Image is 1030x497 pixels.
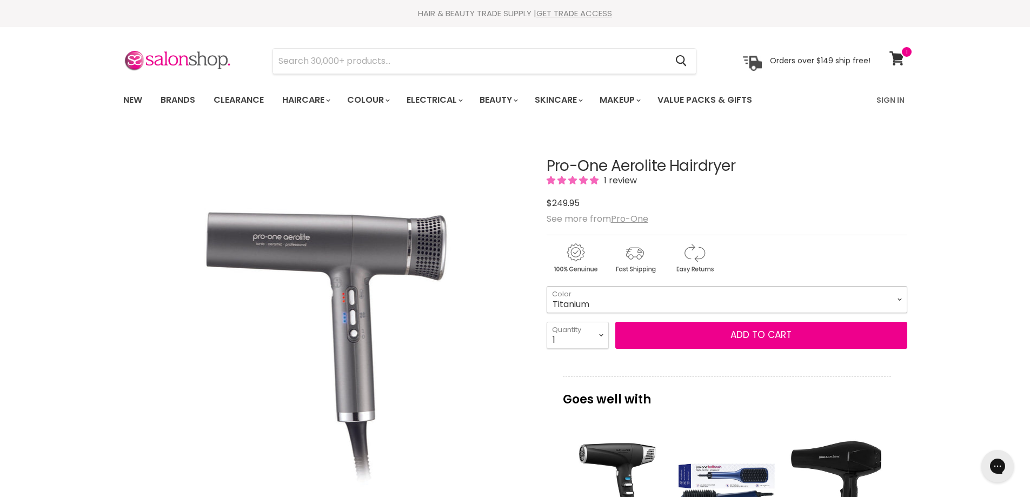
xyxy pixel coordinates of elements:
[667,49,696,74] button: Search
[273,48,696,74] form: Product
[115,89,150,111] a: New
[547,213,648,225] span: See more from
[547,197,580,209] span: $249.95
[339,89,396,111] a: Colour
[770,56,870,65] p: Orders over $149 ship free!
[649,89,760,111] a: Value Packs & Gifts
[205,89,272,111] a: Clearance
[730,328,792,341] span: Add to cart
[536,8,612,19] a: GET TRADE ACCESS
[563,376,891,412] p: Goes well with
[601,174,637,187] span: 1 review
[547,242,604,275] img: genuine.gif
[547,322,609,349] select: Quantity
[110,84,921,116] nav: Main
[527,89,589,111] a: Skincare
[152,89,203,111] a: Brands
[398,89,469,111] a: Electrical
[611,213,648,225] a: Pro-One
[471,89,524,111] a: Beauty
[115,84,815,116] ul: Main menu
[274,89,337,111] a: Haircare
[870,89,911,111] a: Sign In
[110,8,921,19] div: HAIR & BEAUTY TRADE SUPPLY |
[547,174,601,187] span: 5.00 stars
[615,322,907,349] button: Add to cart
[606,242,663,275] img: shipping.gif
[592,89,647,111] a: Makeup
[666,242,723,275] img: returns.gif
[547,158,907,175] h1: Pro-One Aerolite Hairdryer
[273,49,667,74] input: Search
[976,446,1019,486] iframe: Gorgias live chat messenger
